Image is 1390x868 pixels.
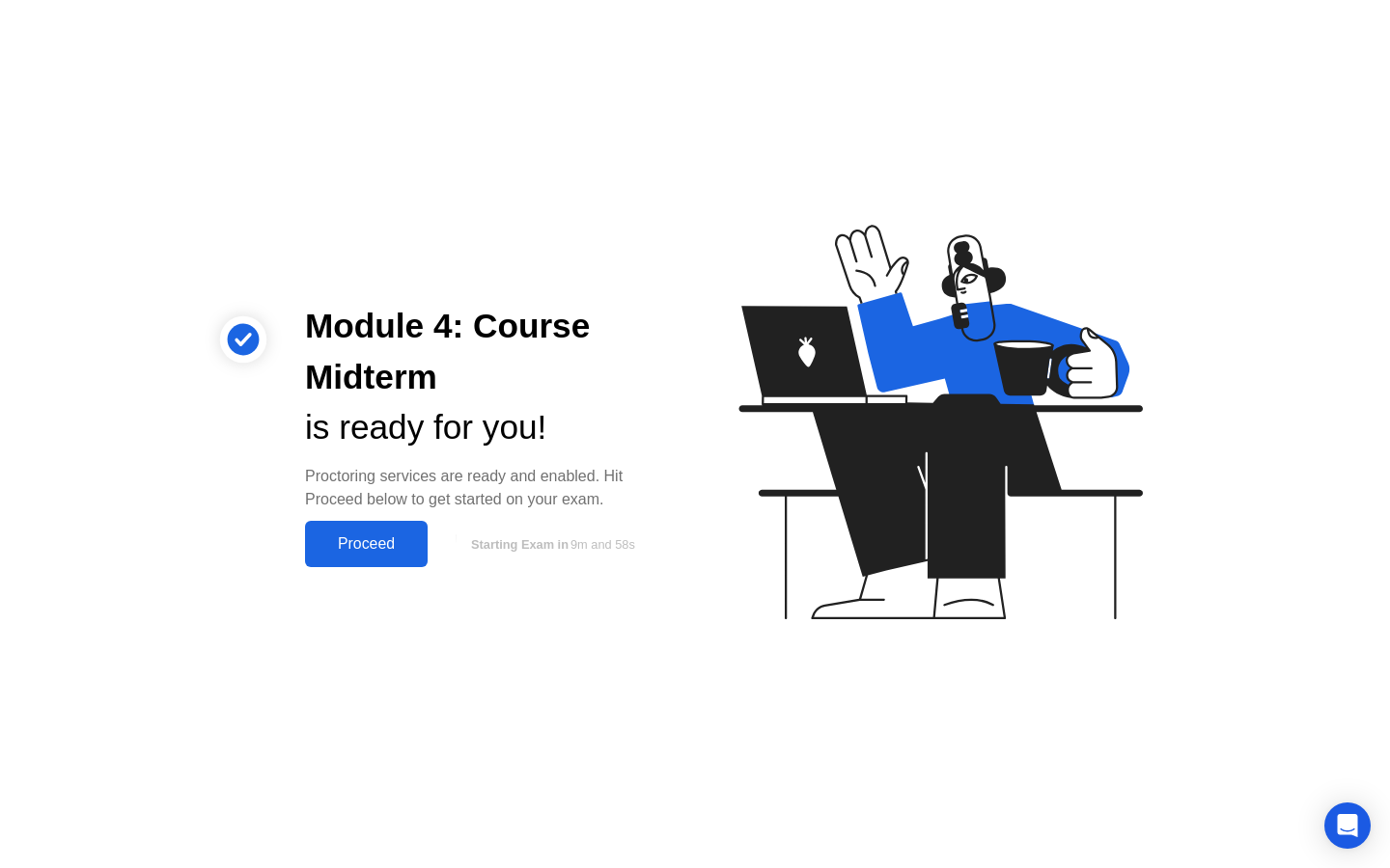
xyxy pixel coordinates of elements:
[305,402,664,453] div: is ready for you!
[305,301,664,403] div: Module 4: Course Midterm
[437,526,664,562] button: Starting Exam in9m and 58s
[1324,802,1371,849] div: Open Intercom Messenger
[311,535,422,553] div: Proceed
[305,465,664,511] div: Proctoring services are ready and enabled. Hit Proceed below to get started on your exam.
[570,537,635,552] span: 9m and 58s
[305,521,428,567] button: Proceed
